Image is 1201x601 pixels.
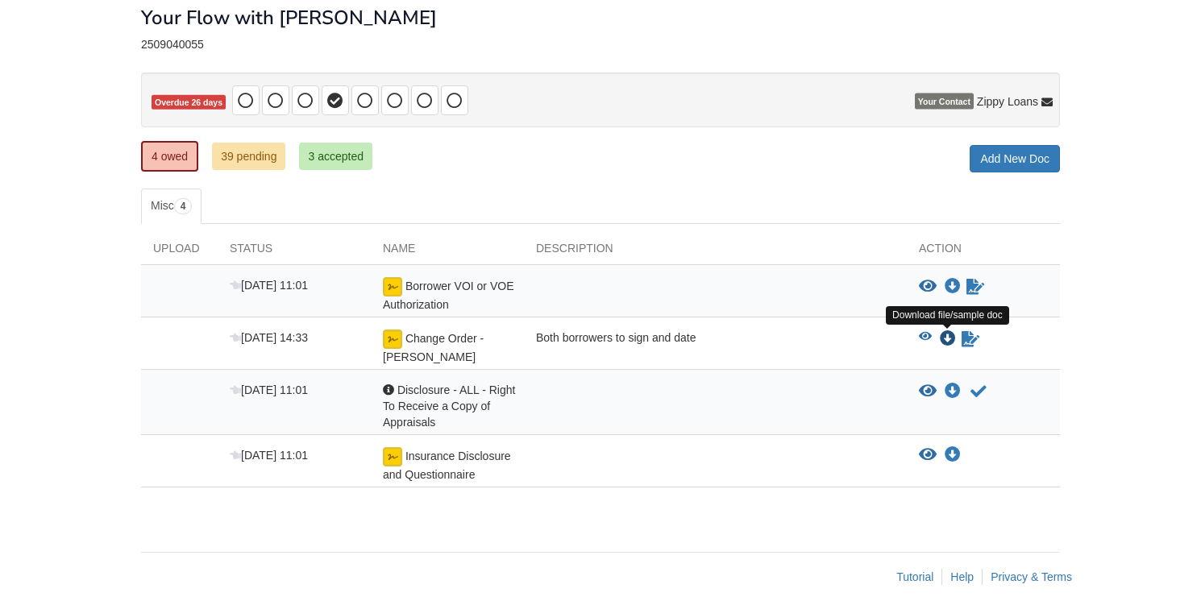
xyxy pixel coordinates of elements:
[991,570,1072,583] a: Privacy & Terms
[371,240,524,264] div: Name
[919,447,937,463] button: View Insurance Disclosure and Questionnaire
[383,280,513,311] span: Borrower VOI or VOE Authorization
[299,143,372,170] a: 3 accepted
[141,189,202,224] a: Misc
[945,385,961,398] a: Download Disclosure - ALL - Right To Receive a Copy of Appraisals
[383,277,402,296] img: Ready for you to esign
[950,570,974,583] a: Help
[383,332,484,363] span: Change Order - [PERSON_NAME]
[383,330,402,349] img: esign
[230,383,308,396] span: [DATE] 11:01
[141,7,437,28] h1: Your Flow with [PERSON_NAME]
[970,145,1060,172] a: Add New Doc
[524,330,907,365] div: Both borrowers to sign and date
[524,240,907,264] div: Description
[965,277,986,296] a: Sign Form
[212,143,285,170] a: 39 pending
[907,240,1060,264] div: Action
[960,330,981,349] a: Waiting for your co-borrower to e-sign
[919,331,932,347] button: View Change Order - Ruiz
[977,93,1038,110] span: Zippy Loans
[141,141,198,172] a: 4 owed
[945,280,961,293] a: Download Borrower VOI or VOE Authorization
[141,38,1060,52] div: 2509040055
[383,383,515,429] span: Disclosure - ALL - Right To Receive a Copy of Appraisals
[383,450,511,481] span: Insurance Disclosure and Questionnaire
[919,383,937,400] button: View Disclosure - ALL - Right To Receive a Copy of Appraisals
[174,198,193,214] span: 4
[230,279,308,292] span: [DATE] 11:01
[141,240,218,264] div: Upload
[886,306,1009,325] div: Download file/sample doc
[896,570,933,583] a: Tutorial
[230,449,308,462] span: [DATE] 11:01
[915,93,974,110] span: Your Contact
[383,447,402,466] img: esign
[218,240,371,264] div: Status
[940,333,956,346] a: Download Change Order - Ruiz
[919,279,937,295] button: View Borrower VOI or VOE Authorization
[230,331,308,344] span: [DATE] 14:33
[152,95,226,110] span: Overdue 26 days
[969,382,988,401] button: Acknowledge receipt of document
[945,449,961,462] a: Download Insurance Disclosure and Questionnaire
